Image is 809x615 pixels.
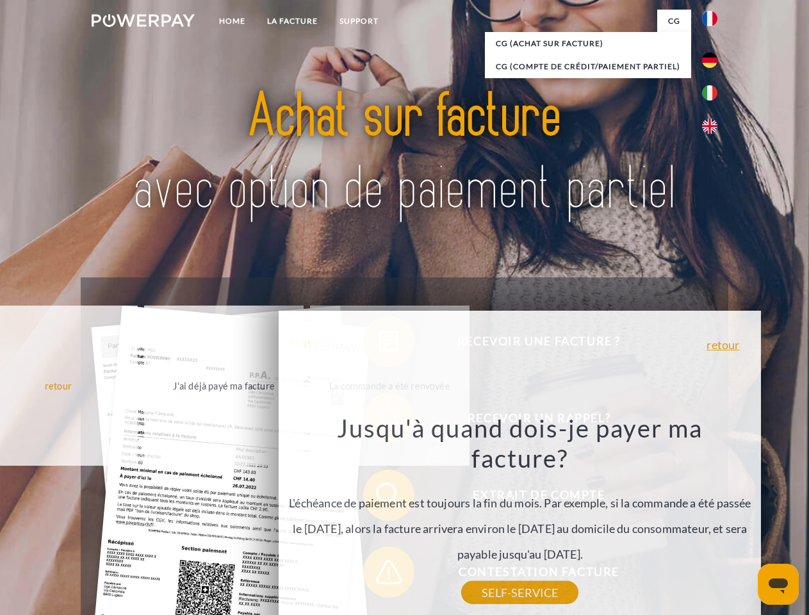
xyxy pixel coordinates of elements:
div: L'échéance de paiement est toujours la fin du mois. Par exemple, si la commande a été passée le [... [286,413,754,593]
img: logo-powerpay-white.svg [92,14,195,27]
a: CG [657,10,691,33]
img: de [702,53,717,68]
a: CG (achat sur facture) [485,32,691,55]
a: SELF-SERVICE [461,581,578,604]
h3: Jusqu'à quand dois-je payer ma facture? [286,413,754,474]
a: CG (Compte de crédit/paiement partiel) [485,55,691,78]
a: Home [208,10,256,33]
img: title-powerpay_fr.svg [122,61,687,245]
div: J'ai déjà payé ma facture [152,377,296,394]
img: en [702,119,717,134]
a: Support [329,10,389,33]
a: retour [707,339,739,350]
img: it [702,85,717,101]
img: fr [702,11,717,26]
a: LA FACTURE [256,10,329,33]
iframe: Button to launch messaging window [758,564,799,605]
